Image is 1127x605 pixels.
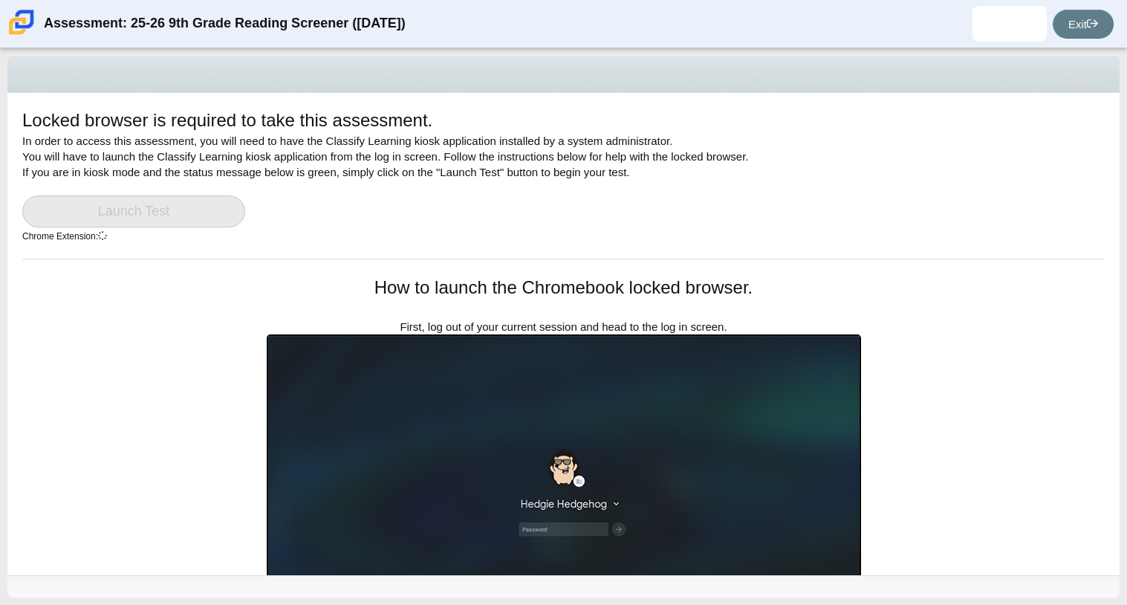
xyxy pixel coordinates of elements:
a: Launch Test [22,195,245,227]
div: Assessment: 25-26 9th Grade Reading Screener ([DATE]) [44,6,406,42]
div: In order to access this assessment, you will need to have the Classify Learning kiosk application... [22,108,1105,259]
a: Carmen School of Science & Technology [6,27,37,40]
a: Exit [1053,10,1114,39]
img: Carmen School of Science & Technology [6,7,37,38]
h1: Locked browser is required to take this assessment. [22,108,432,133]
h1: How to launch the Chromebook locked browser. [267,275,861,300]
img: tayja.rowsey.YGr98E [998,12,1022,36]
small: Chrome Extension: [22,231,107,242]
